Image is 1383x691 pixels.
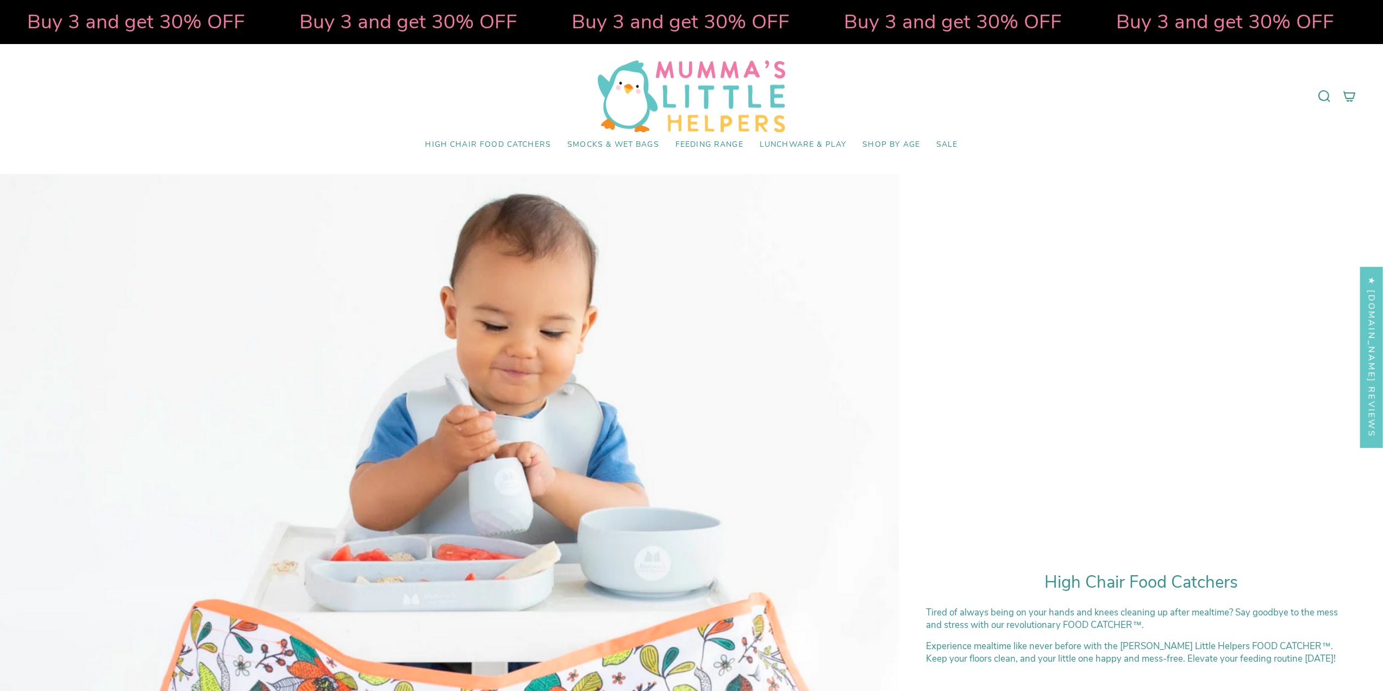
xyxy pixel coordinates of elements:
[926,640,1356,665] div: Experience mealtime like never before with the [PERSON_NAME] Little Helpers FOOD CATCHER™. Keep y...
[675,140,743,150] span: Feeding Range
[752,132,854,158] a: Lunchware & Play
[760,140,846,150] span: Lunchware & Play
[862,140,920,150] span: Shop by Age
[298,8,516,35] strong: Buy 3 and get 30% OFF
[936,140,958,150] span: SALE
[1360,266,1383,447] div: Click to open Judge.me floating reviews tab
[667,132,752,158] a: Feeding Range
[854,132,928,158] a: Shop by Age
[843,8,1061,35] strong: Buy 3 and get 30% OFF
[1115,8,1333,35] strong: Buy 3 and get 30% OFF
[926,606,1356,631] p: Tired of always being on your hands and knees cleaning up after mealtime? Say goodbye to the mess...
[926,572,1356,593] h1: High Chair Food Catchers
[598,60,785,132] img: Mumma’s Little Helpers
[425,140,551,150] span: High Chair Food Catchers
[559,132,667,158] a: Smocks & Wet Bags
[567,140,659,150] span: Smocks & Wet Bags
[417,132,559,158] a: High Chair Food Catchers
[26,8,244,35] strong: Buy 3 and get 30% OFF
[571,8,789,35] strong: Buy 3 and get 30% OFF
[928,132,966,158] a: SALE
